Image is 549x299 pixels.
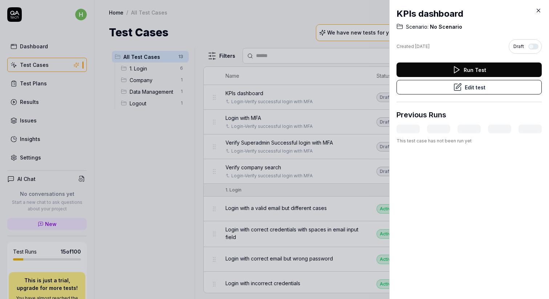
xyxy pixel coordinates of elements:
[406,23,428,31] span: Scenario:
[396,43,430,50] div: Created
[513,43,524,50] span: Draft
[396,62,542,77] button: Run Test
[396,80,542,94] button: Edit test
[396,138,542,144] div: This test case has not been run yet
[428,23,462,31] span: No Scenario
[415,44,430,49] time: [DATE]
[396,109,446,120] h3: Previous Runs
[396,7,542,20] h2: KPIs dashboard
